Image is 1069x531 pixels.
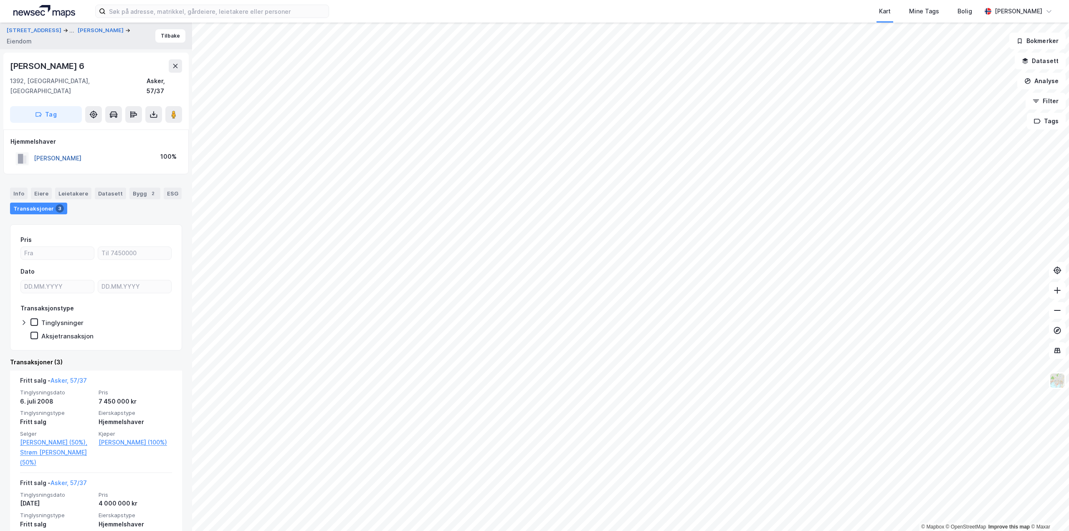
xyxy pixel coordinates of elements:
[99,491,172,498] span: Pris
[879,6,891,16] div: Kart
[958,6,972,16] div: Bolig
[20,512,94,519] span: Tinglysningstype
[20,303,74,313] div: Transaksjonstype
[1049,373,1065,389] img: Z
[20,235,32,245] div: Pris
[78,26,125,35] button: [PERSON_NAME]
[99,498,172,508] div: 4 000 000 kr
[164,188,182,199] div: ESG
[20,519,94,529] div: Fritt salg
[13,5,75,18] img: logo.a4113a55bc3d86da70a041830d287a7e.svg
[10,59,86,73] div: [PERSON_NAME] 6
[7,36,32,46] div: Eiendom
[20,498,94,508] div: [DATE]
[99,396,172,407] div: 7 450 000 kr
[20,376,87,389] div: Fritt salg -
[99,417,172,427] div: Hjemmelshaver
[55,188,91,199] div: Leietakere
[1017,73,1066,89] button: Analyse
[56,204,64,213] div: 3
[909,6,939,16] div: Mine Tags
[21,280,94,293] input: DD.MM.YYYY
[20,447,94,467] a: Strøm [PERSON_NAME] (50%)
[31,188,52,199] div: Eiere
[20,409,94,417] span: Tinglysningstype
[99,389,172,396] span: Pris
[95,188,126,199] div: Datasett
[20,491,94,498] span: Tinglysningsdato
[98,280,171,293] input: DD.MM.YYYY
[10,106,82,123] button: Tag
[99,409,172,417] span: Eierskapstype
[1015,53,1066,69] button: Datasett
[20,396,94,407] div: 6. juli 2008
[10,188,28,199] div: Info
[1026,93,1066,109] button: Filter
[98,247,171,259] input: Til 7450000
[1027,491,1069,531] iframe: Chat Widget
[10,203,67,214] div: Transaksjoner
[995,6,1042,16] div: [PERSON_NAME]
[1027,113,1066,130] button: Tags
[129,188,160,199] div: Bygg
[988,524,1030,530] a: Improve this map
[10,137,182,147] div: Hjemmelshaver
[160,152,177,162] div: 100%
[149,189,157,198] div: 2
[20,430,94,437] span: Selger
[10,76,147,96] div: 1392, [GEOGRAPHIC_DATA], [GEOGRAPHIC_DATA]
[51,377,87,384] a: Asker, 57/37
[99,437,172,447] a: [PERSON_NAME] (100%)
[20,417,94,427] div: Fritt salg
[155,29,185,43] button: Tilbake
[106,5,329,18] input: Søk på adresse, matrikkel, gårdeiere, leietakere eller personer
[7,25,63,36] button: [STREET_ADDRESS]
[41,319,84,327] div: Tinglysninger
[99,519,172,529] div: Hjemmelshaver
[20,389,94,396] span: Tinglysningsdato
[946,524,986,530] a: OpenStreetMap
[41,332,94,340] div: Aksjetransaksjon
[147,76,182,96] div: Asker, 57/37
[20,478,87,491] div: Fritt salg -
[69,25,74,36] div: ...
[921,524,944,530] a: Mapbox
[10,357,182,367] div: Transaksjoner (3)
[21,247,94,259] input: Fra
[20,437,94,447] a: [PERSON_NAME] (50%),
[51,479,87,486] a: Asker, 57/37
[20,267,35,277] div: Dato
[1009,33,1066,49] button: Bokmerker
[99,512,172,519] span: Eierskapstype
[99,430,172,437] span: Kjøper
